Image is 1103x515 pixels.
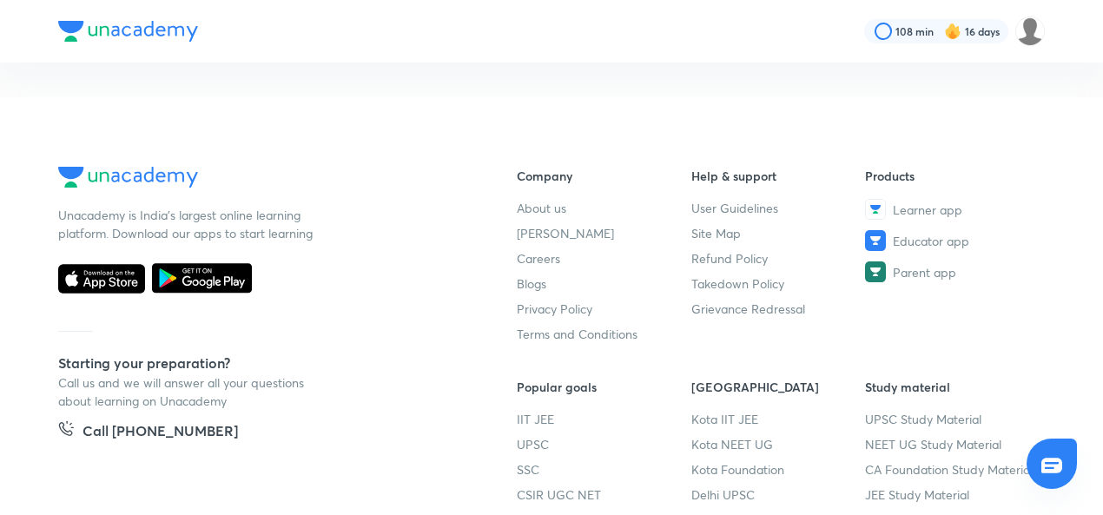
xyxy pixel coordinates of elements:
[517,274,691,293] a: Blogs
[865,378,1040,396] h6: Study material
[58,353,461,373] h5: Starting your preparation?
[1015,17,1045,46] img: ranjini
[517,249,691,267] a: Careers
[865,167,1040,185] h6: Products
[517,325,691,343] a: Terms and Conditions
[517,460,691,479] a: SSC
[58,167,198,188] img: Company Logo
[865,261,1040,282] a: Parent app
[865,435,1040,453] a: NEET UG Study Material
[893,263,956,281] span: Parent app
[691,410,866,428] a: Kota IIT JEE
[865,199,886,220] img: Learner app
[58,420,238,445] a: Call [PHONE_NUMBER]
[691,378,866,396] h6: [GEOGRAPHIC_DATA]
[865,410,1040,428] a: UPSC Study Material
[865,230,886,251] img: Educator app
[691,435,866,453] a: Kota NEET UG
[517,485,691,504] a: CSIR UGC NET
[865,485,1040,504] a: JEE Study Material
[517,167,691,185] h6: Company
[83,420,238,445] h5: Call [PHONE_NUMBER]
[865,261,886,282] img: Parent app
[58,373,319,410] p: Call us and we will answer all your questions about learning on Unacademy
[58,167,461,192] a: Company Logo
[517,435,691,453] a: UPSC
[691,224,866,242] a: Site Map
[865,199,1040,220] a: Learner app
[944,23,961,40] img: streak
[517,199,691,217] a: About us
[517,224,691,242] a: [PERSON_NAME]
[691,460,866,479] a: Kota Foundation
[691,199,866,217] a: User Guidelines
[517,410,691,428] a: IIT JEE
[865,460,1040,479] a: CA Foundation Study Material
[58,21,198,42] img: Company Logo
[691,167,866,185] h6: Help & support
[691,249,866,267] a: Refund Policy
[517,249,560,267] span: Careers
[58,206,319,242] p: Unacademy is India’s largest online learning platform. Download our apps to start learning
[893,201,962,219] span: Learner app
[691,300,866,318] a: Grievance Redressal
[691,274,866,293] a: Takedown Policy
[691,485,866,504] a: Delhi UPSC
[865,230,1040,251] a: Educator app
[517,378,691,396] h6: Popular goals
[517,300,691,318] a: Privacy Policy
[893,232,969,250] span: Educator app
